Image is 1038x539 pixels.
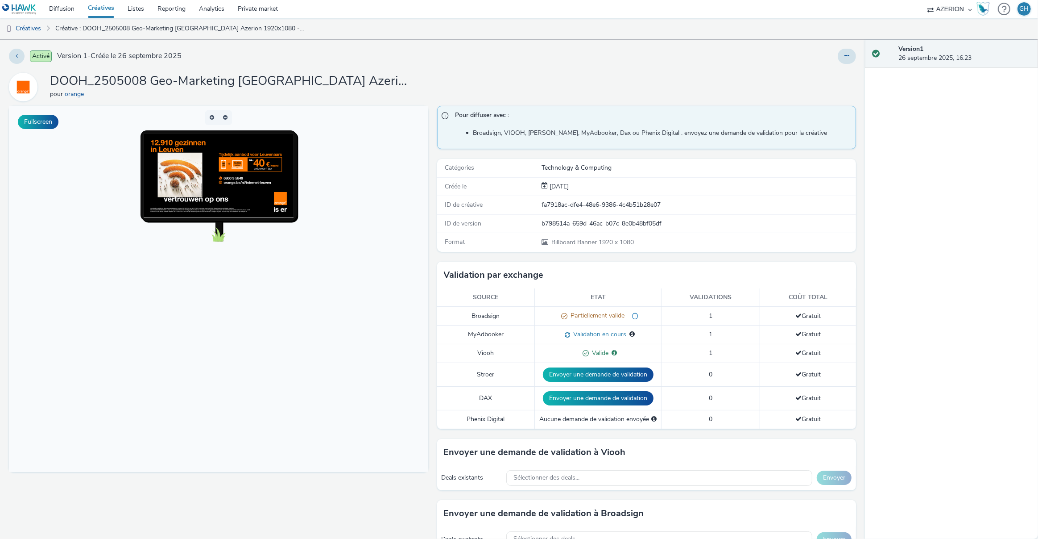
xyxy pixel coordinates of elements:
[709,415,712,423] span: 0
[444,507,644,520] h3: Envoyer une demande de validation à Broadsign
[570,330,626,338] span: Validation en cours
[542,201,855,209] div: fa7918ac-dfe4-48e6-9386-4c4b51b28e07
[57,51,182,61] span: Version 1 - Créée le 26 septembre 2025
[662,288,760,307] th: Validations
[709,312,712,320] span: 1
[624,311,638,321] div: Resolution does not exist in BMO inventory.
[548,182,569,191] div: Création 26 septembre 2025, 16:23
[437,410,535,429] td: Phenix Digital
[10,74,36,100] img: orange
[437,386,535,410] td: DAX
[817,471,852,485] button: Envoyer
[437,326,535,344] td: MyAdbooker
[50,73,407,90] h1: DOOH_2505008 Geo-Marketing [GEOGRAPHIC_DATA] Azerion 1920x1080 - banner
[898,45,923,53] strong: Version 1
[51,18,310,39] a: Créative : DOOH_2505008 Geo-Marketing [GEOGRAPHIC_DATA] Azerion 1920x1080 - banner
[795,394,821,402] span: Gratuit
[567,311,624,320] span: Partiellement valide
[455,111,847,122] span: Pour diffuser avec :
[709,349,712,357] span: 1
[442,473,502,482] div: Deals existants
[65,90,87,98] a: orange
[4,25,13,33] img: dooh
[445,201,483,209] span: ID de créative
[976,2,990,16] img: Hawk Academy
[535,288,662,307] th: Etat
[437,344,535,363] td: Viooh
[760,288,856,307] th: Coût total
[473,129,852,138] li: Broadsign, VIOOH, [PERSON_NAME], MyAdbooker, Dax ou Phenix Digital : envoyez une demande de valid...
[542,219,855,228] div: b798514a-659d-46ac-b07c-8e0b48bf05df
[976,2,993,16] a: Hawk Academy
[795,415,821,423] span: Gratuit
[709,394,712,402] span: 0
[550,238,634,247] span: 1920 x 1080
[50,90,65,98] span: pour
[445,163,475,172] span: Catégories
[437,363,535,386] td: Stroer
[2,4,37,15] img: undefined Logo
[445,238,465,246] span: Format
[9,83,41,91] a: orange
[444,446,626,459] h3: Envoyer une demande de validation à Viooh
[795,370,821,379] span: Gratuit
[795,312,821,320] span: Gratuit
[543,368,653,382] button: Envoyer une demande de validation
[1020,2,1029,16] div: GH
[898,45,1031,63] div: 26 septembre 2025, 16:23
[548,182,569,191] span: [DATE]
[445,182,467,191] span: Créée le
[30,50,52,62] span: Activé
[551,238,599,247] span: Billboard Banner
[795,330,821,338] span: Gratuit
[709,370,712,379] span: 0
[437,307,535,326] td: Broadsign
[135,28,285,112] img: Advertisement preview
[539,415,657,424] div: Aucune demande de validation envoyée
[513,474,579,482] span: Sélectionner des deals...
[445,219,482,228] span: ID de version
[542,163,855,172] div: Technology & Computing
[18,115,58,129] button: Fullscreen
[589,349,608,357] span: Valide
[651,415,657,424] div: Sélectionnez un deal ci-dessous et cliquez sur Envoyer pour envoyer une demande de validation à P...
[437,288,535,307] th: Source
[709,330,712,338] span: 1
[543,391,653,405] button: Envoyer une demande de validation
[795,349,821,357] span: Gratuit
[444,268,544,282] h3: Validation par exchange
